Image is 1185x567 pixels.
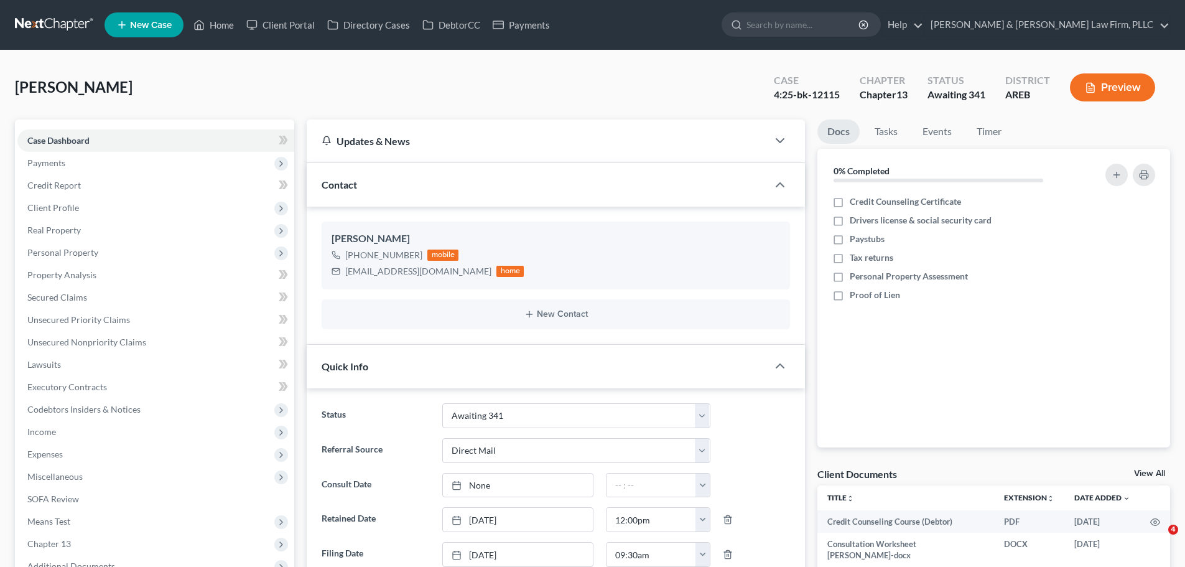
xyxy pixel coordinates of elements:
span: New Case [130,21,172,30]
span: Codebtors Insiders & Notices [27,404,141,415]
div: Status [927,73,985,88]
a: Home [187,14,240,36]
span: Lawsuits [27,359,61,370]
a: [DATE] [443,543,593,566]
a: Lawsuits [17,354,294,376]
span: Income [27,426,56,437]
span: Payments [27,157,65,168]
div: Client Documents [817,467,897,480]
span: SOFA Review [27,494,79,504]
a: Secured Claims [17,286,294,309]
strong: 0% Completed [834,166,890,176]
div: District [1005,73,1050,88]
label: Referral Source [315,438,435,463]
div: [PERSON_NAME] [332,232,780,246]
span: Drivers license & social security card [850,214,992,227]
a: View All [1134,469,1165,478]
span: Paystubs [850,233,885,245]
span: Secured Claims [27,292,87,302]
div: home [496,266,524,277]
div: [PHONE_NUMBER] [345,249,422,261]
span: 4 [1168,525,1178,535]
span: Quick Info [322,360,368,372]
td: [DATE] [1064,510,1140,533]
i: unfold_more [847,495,854,502]
button: New Contact [332,309,780,319]
a: Docs [817,119,860,144]
input: -- : -- [606,508,696,532]
label: Status [315,403,435,428]
span: 13 [896,88,908,100]
a: Case Dashboard [17,129,294,152]
td: Consultation Worksheet [PERSON_NAME]-docx [817,533,994,567]
i: unfold_more [1047,495,1054,502]
span: Client Profile [27,202,79,213]
div: Chapter [860,73,908,88]
a: None [443,474,593,497]
div: Updates & News [322,134,753,148]
div: Awaiting 341 [927,88,985,102]
span: Expenses [27,449,63,459]
div: mobile [427,250,458,261]
a: Date Added expand_more [1074,493,1130,502]
span: Chapter 13 [27,538,71,549]
label: Retained Date [315,507,435,532]
span: Means Test [27,516,70,527]
span: Proof of Lien [850,289,900,301]
div: Case [774,73,840,88]
button: Preview [1070,73,1155,101]
span: Real Property [27,225,81,235]
a: Directory Cases [321,14,416,36]
input: -- : -- [606,474,696,497]
div: 4:25-bk-12115 [774,88,840,102]
a: Unsecured Priority Claims [17,309,294,331]
a: Credit Report [17,174,294,197]
input: Search by name... [746,13,860,36]
a: SOFA Review [17,488,294,510]
input: -- : -- [606,543,696,566]
a: Unsecured Nonpriority Claims [17,331,294,354]
div: Chapter [860,88,908,102]
a: Client Portal [240,14,321,36]
span: Tax returns [850,251,893,264]
span: Executory Contracts [27,382,107,392]
a: Payments [486,14,556,36]
i: expand_more [1123,495,1130,502]
a: [DATE] [443,508,593,532]
a: Titleunfold_more [827,493,854,502]
td: Credit Counseling Course (Debtor) [817,510,994,533]
span: Unsecured Priority Claims [27,314,130,325]
td: DOCX [994,533,1064,567]
a: [PERSON_NAME] & [PERSON_NAME] Law Firm, PLLC [924,14,1169,36]
a: DebtorCC [416,14,486,36]
span: Property Analysis [27,269,96,280]
a: Timer [967,119,1011,144]
td: PDF [994,510,1064,533]
div: AREB [1005,88,1050,102]
span: Credit Report [27,180,81,190]
iframe: Intercom live chat [1143,525,1173,555]
span: Contact [322,179,357,190]
a: Tasks [865,119,908,144]
span: Unsecured Nonpriority Claims [27,337,146,347]
span: [PERSON_NAME] [15,78,132,96]
span: Personal Property [27,247,98,258]
label: Consult Date [315,473,435,498]
a: Property Analysis [17,264,294,286]
span: Personal Property Assessment [850,270,968,283]
span: Case Dashboard [27,135,90,146]
span: Miscellaneous [27,471,83,482]
a: Help [881,14,923,36]
span: Credit Counseling Certificate [850,195,961,208]
div: [EMAIL_ADDRESS][DOMAIN_NAME] [345,265,491,278]
a: Executory Contracts [17,376,294,398]
td: [DATE] [1064,533,1140,567]
label: Filing Date [315,542,435,567]
a: Extensionunfold_more [1004,493,1054,502]
a: Events [913,119,962,144]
